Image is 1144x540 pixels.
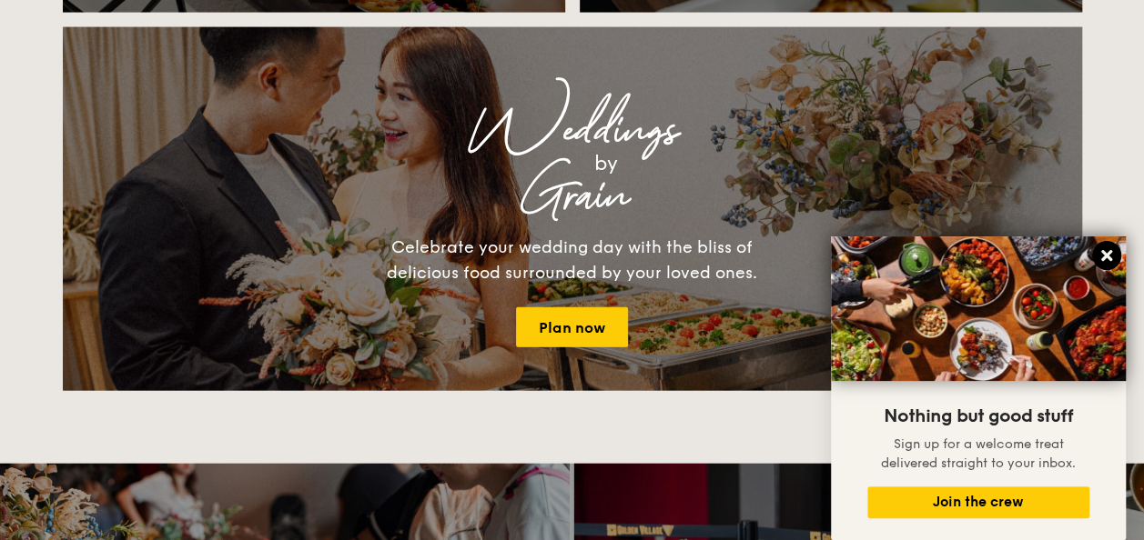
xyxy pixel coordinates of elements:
[881,436,1076,471] span: Sign up for a welcome treat delivered straight to your inbox.
[831,236,1126,381] img: DSC07876-Edit02-Large.jpeg
[223,180,922,213] div: Grain
[867,486,1089,518] button: Join the crew
[223,115,922,147] div: Weddings
[516,307,628,347] a: Plan now
[1092,241,1121,270] button: Close
[368,235,777,285] div: Celebrate your wedding day with the bliss of delicious food surrounded by your loved ones.
[290,147,922,180] div: by
[884,405,1073,427] span: Nothing but good stuff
